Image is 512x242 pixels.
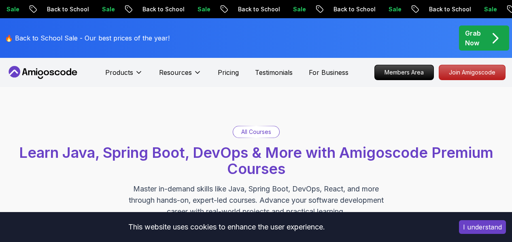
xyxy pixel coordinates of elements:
button: Resources [159,68,202,84]
p: Sale [379,5,405,13]
p: Sale [283,5,309,13]
p: Master in-demand skills like Java, Spring Boot, DevOps, React, and more through hands-on, expert-... [120,183,392,217]
p: Members Area [375,65,433,80]
span: Learn Java, Spring Boot, DevOps & More with Amigoscode Premium Courses [19,144,493,178]
a: Join Amigoscode [439,65,506,80]
p: 🔥 Back to School Sale - Our best prices of the year! [5,33,170,43]
p: All Courses [241,128,271,136]
div: This website uses cookies to enhance the user experience. [6,218,447,236]
p: Back to School [133,5,188,13]
p: Sale [92,5,118,13]
p: Resources [159,68,192,77]
p: Grab Now [465,28,481,48]
p: Back to School [324,5,379,13]
p: Back to School [228,5,283,13]
a: Testimonials [255,68,293,77]
a: For Business [309,68,348,77]
button: Accept cookies [459,220,506,234]
p: Back to School [419,5,474,13]
p: Sale [188,5,214,13]
a: Pricing [218,68,239,77]
p: Back to School [37,5,92,13]
a: Members Area [374,65,434,80]
button: Products [105,68,143,84]
p: Sale [474,5,500,13]
p: Products [105,68,133,77]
